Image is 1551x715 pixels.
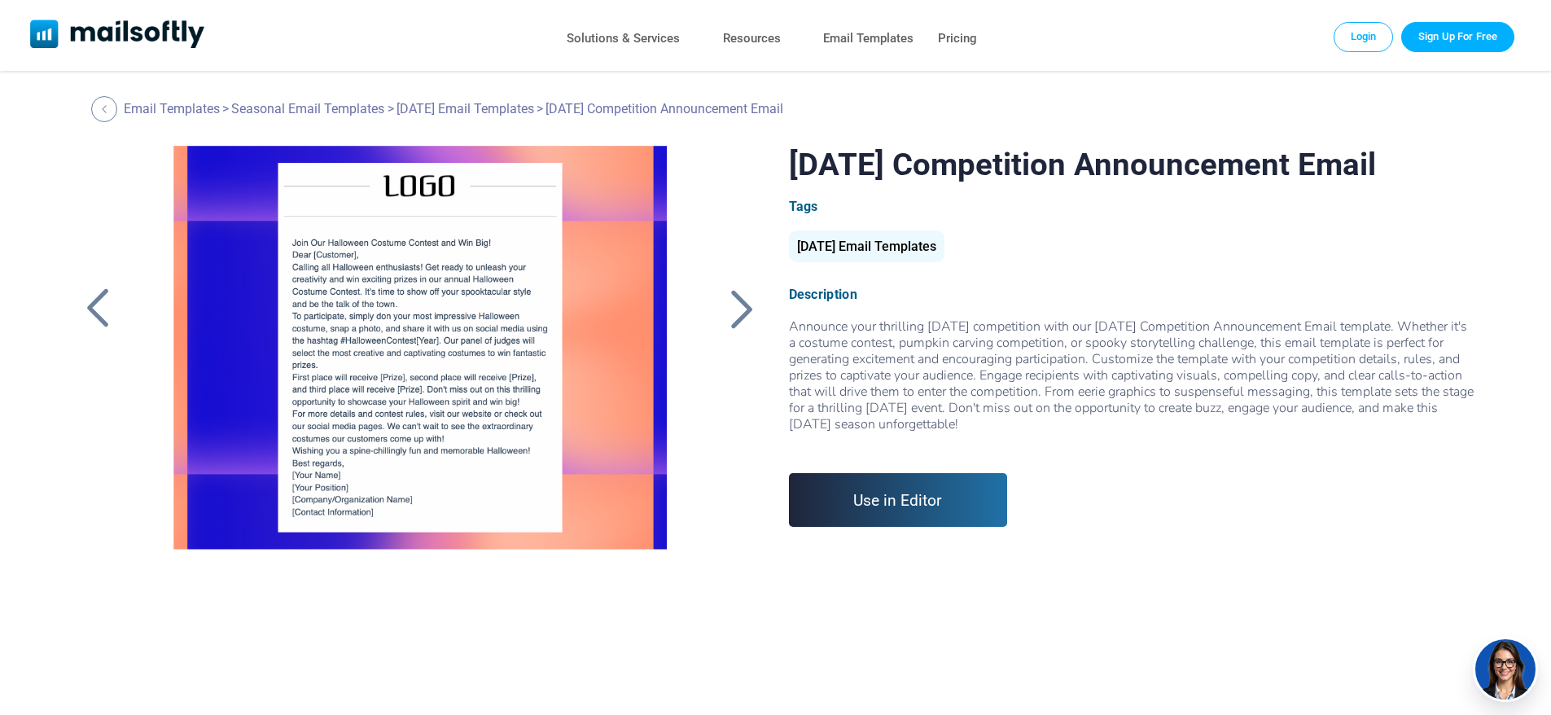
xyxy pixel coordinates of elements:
[789,230,944,262] div: [DATE] Email Templates
[1401,22,1514,51] a: Trial
[938,27,977,50] a: Pricing
[789,287,1474,302] div: Description
[1334,22,1394,51] a: Login
[789,199,1474,214] div: Tags
[30,20,205,51] a: Mailsoftly
[789,146,1474,182] h1: [DATE] Competition Announcement Email
[567,27,680,50] a: Solutions & Services
[789,318,1474,449] div: Announce your thrilling [DATE] competition with our [DATE] Competition Announcement Email templat...
[722,287,763,330] a: Back
[789,473,1008,527] a: Use in Editor
[231,101,384,116] a: Seasonal Email Templates
[397,101,534,116] a: [DATE] Email Templates
[77,287,118,330] a: Back
[723,27,781,50] a: Resources
[91,96,121,122] a: Back
[146,146,694,553] a: Halloween Competition Announcement Email
[789,245,944,252] a: [DATE] Email Templates
[124,101,220,116] a: Email Templates
[823,27,914,50] a: Email Templates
